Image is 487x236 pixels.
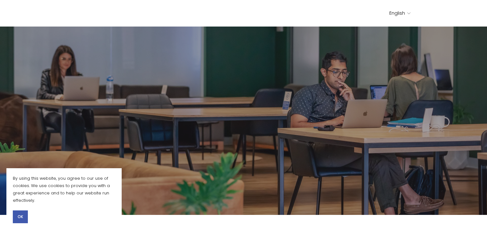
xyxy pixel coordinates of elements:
[13,175,115,204] p: By using this website, you agree to our use of cookies. We use cookies to provide you with a grea...
[6,168,122,230] section: Cookie banner
[13,210,28,223] button: OK
[389,9,405,18] span: English
[389,9,411,18] div: language picker
[18,214,23,220] span: OK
